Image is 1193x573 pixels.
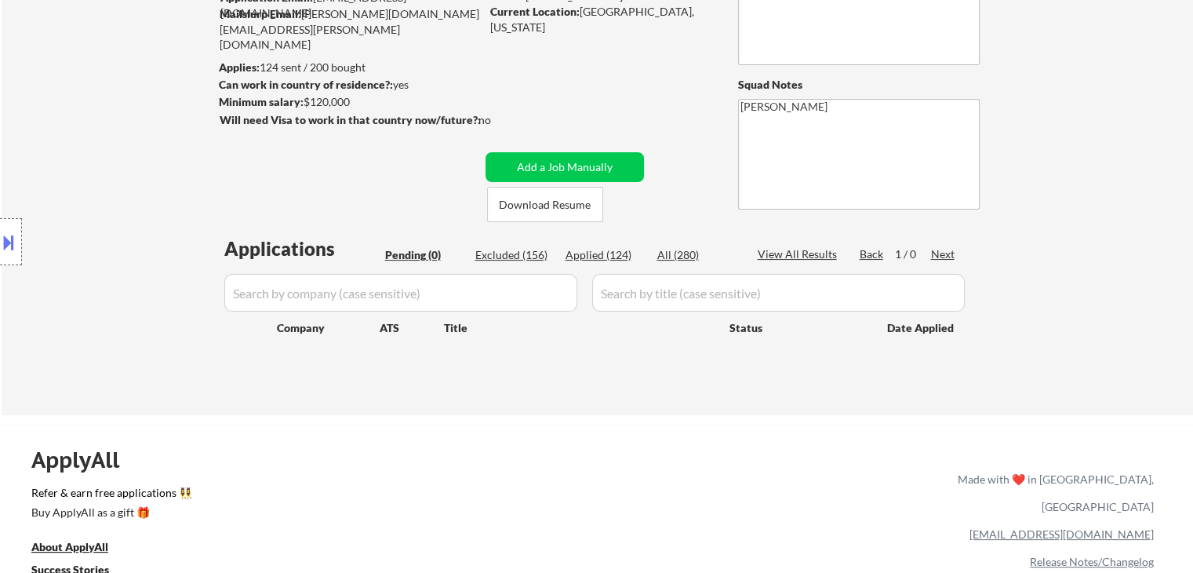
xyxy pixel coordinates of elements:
strong: Will need Visa to work in that country now/future?: [220,113,481,126]
div: Made with ❤️ in [GEOGRAPHIC_DATA], [GEOGRAPHIC_DATA] [951,465,1154,520]
div: Next [931,246,956,262]
div: [GEOGRAPHIC_DATA], [US_STATE] [490,4,712,35]
div: Back [860,246,885,262]
div: View All Results [758,246,842,262]
div: ATS [380,320,444,336]
strong: Applies: [219,60,260,74]
div: Pending (0) [385,247,464,263]
u: About ApplyAll [31,540,108,553]
div: Title [444,320,715,336]
div: no [478,112,523,128]
input: Search by title (case sensitive) [592,274,965,312]
a: Buy ApplyAll as a gift 🎁 [31,504,188,524]
a: [EMAIL_ADDRESS][DOMAIN_NAME] [969,527,1154,541]
div: Applications [224,239,380,258]
div: Status [729,313,864,341]
div: Squad Notes [738,77,980,93]
div: Excluded (156) [475,247,554,263]
div: $120,000 [219,94,480,110]
div: [PERSON_NAME][DOMAIN_NAME][EMAIL_ADDRESS][PERSON_NAME][DOMAIN_NAME] [220,6,480,53]
div: All (280) [657,247,736,263]
a: About ApplyAll [31,538,130,558]
a: Refer & earn free applications 👯‍♀️ [31,487,630,504]
div: ApplyAll [31,447,137,473]
button: Add a Job Manually [486,152,644,182]
div: Buy ApplyAll as a gift 🎁 [31,507,188,518]
strong: Mailslurp Email: [220,7,301,20]
button: Download Resume [487,187,603,222]
strong: Current Location: [490,5,580,18]
div: Date Applied [887,320,956,336]
strong: Can work in country of residence?: [219,78,393,91]
div: 1 / 0 [895,246,931,262]
div: yes [219,77,475,93]
strong: Minimum salary: [219,95,304,108]
div: Applied (124) [566,247,644,263]
div: 124 sent / 200 bought [219,60,480,75]
a: Release Notes/Changelog [1030,555,1154,568]
input: Search by company (case sensitive) [224,274,577,312]
div: Company [277,320,380,336]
